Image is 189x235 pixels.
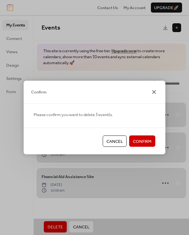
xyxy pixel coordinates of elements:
span: Confirm [133,138,152,145]
span: Cancel [106,138,123,145]
button: Cancel [103,136,127,147]
span: Confirm [31,89,47,95]
span: Please confirm you want to delete 3 event(s. [34,111,113,118]
button: Confirm [129,136,155,147]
